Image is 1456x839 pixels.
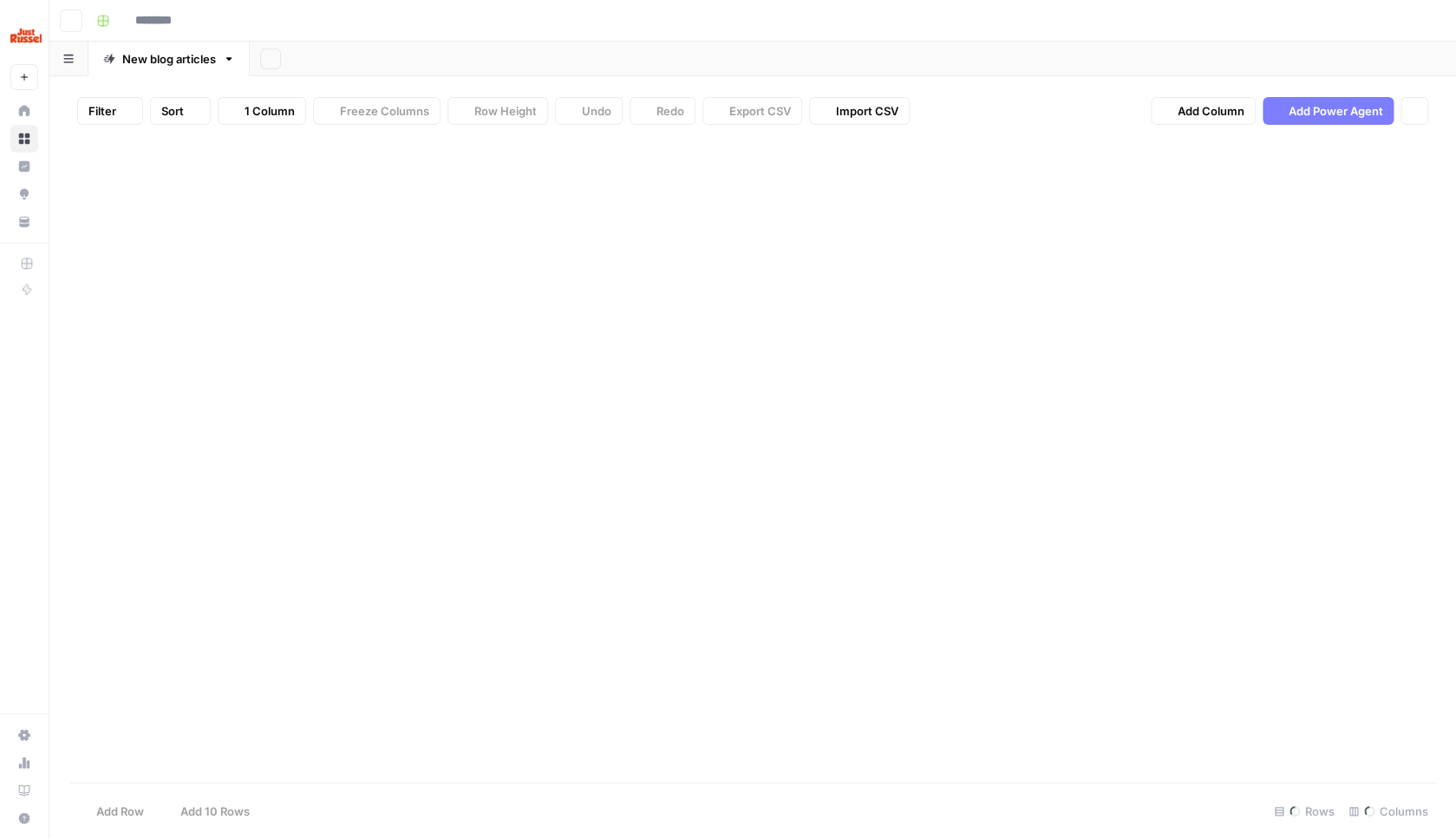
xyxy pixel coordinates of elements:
[1263,97,1394,125] button: Add Power Agent
[245,102,295,120] span: 1 Column
[10,97,38,125] a: Home
[555,97,623,125] button: Undo
[150,97,211,125] button: Sort
[161,102,184,120] span: Sort
[1342,797,1435,825] div: Columns
[10,721,38,749] a: Settings
[656,102,684,120] span: Redo
[10,749,38,777] a: Usage
[10,14,38,57] button: Workspace: Just Russel
[10,180,38,208] a: Opportunities
[122,50,216,68] div: New blog articles
[630,97,695,125] button: Redo
[809,97,910,125] button: Import CSV
[10,804,38,832] button: Help + Support
[154,797,260,825] button: Add 10 Rows
[1178,102,1244,120] span: Add Column
[10,777,38,804] a: Learning Hub
[729,102,791,120] span: Export CSV
[447,97,548,125] button: Row Height
[10,153,38,180] a: Insights
[10,208,38,236] a: Your Data
[70,797,154,825] button: Add Row
[1267,797,1342,825] div: Rows
[10,125,38,153] a: Browse
[1289,102,1383,120] span: Add Power Agent
[340,102,429,120] span: Freeze Columns
[836,102,898,120] span: Import CSV
[88,102,116,120] span: Filter
[96,803,144,820] span: Add Row
[10,20,42,51] img: Just Russel Logo
[474,102,537,120] span: Row Height
[1151,97,1256,125] button: Add Column
[582,102,611,120] span: Undo
[180,803,250,820] span: Add 10 Rows
[702,97,802,125] button: Export CSV
[313,97,441,125] button: Freeze Columns
[77,97,143,125] button: Filter
[218,97,306,125] button: 1 Column
[88,42,250,76] a: New blog articles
